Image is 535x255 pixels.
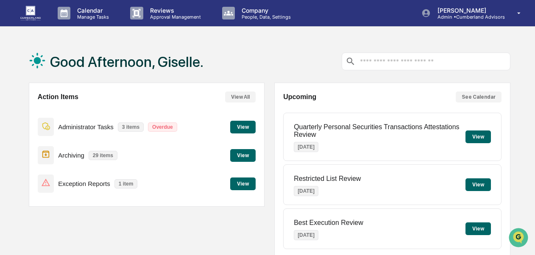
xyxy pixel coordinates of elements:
[58,103,109,118] a: 🗄️Attestations
[38,93,78,101] h2: Action Items
[294,186,318,196] p: [DATE]
[8,123,15,130] div: 🔎
[294,175,361,183] p: Restricted List Review
[294,123,465,139] p: Quarterly Personal Securities Transactions Attestations Review
[5,103,58,118] a: 🖐️Preclearance
[294,219,363,227] p: Best Execution Review
[230,149,256,162] button: View
[230,179,256,187] a: View
[456,91,502,103] button: See Calendar
[431,7,505,14] p: [PERSON_NAME]
[431,14,505,20] p: Admin • Cumberland Advisors
[89,151,117,160] p: 29 items
[61,107,68,114] div: 🗄️
[508,227,531,250] iframe: Open customer support
[148,122,177,132] p: Overdue
[70,7,113,14] p: Calendar
[70,14,113,20] p: Manage Tasks
[58,180,110,187] p: Exception Reports
[465,130,491,143] button: View
[29,64,139,73] div: Start new chat
[8,107,15,114] div: 🖐️
[144,67,154,77] button: Start new chat
[235,7,295,14] p: Company
[143,7,205,14] p: Reviews
[143,14,205,20] p: Approval Management
[20,6,41,20] img: logo
[8,17,154,31] p: How can we help?
[50,53,203,70] h1: Good Afternoon, Giselle.
[235,14,295,20] p: People, Data, Settings
[17,122,53,131] span: Data Lookup
[230,122,256,130] a: View
[8,64,24,80] img: 1746055101610-c473b297-6a78-478c-a979-82029cc54cd1
[17,106,55,115] span: Preclearance
[84,143,103,150] span: Pylon
[294,142,318,152] p: [DATE]
[294,230,318,240] p: [DATE]
[283,93,316,101] h2: Upcoming
[70,106,105,115] span: Attestations
[230,121,256,133] button: View
[465,222,491,235] button: View
[230,177,256,190] button: View
[58,123,114,130] p: Administrator Tasks
[230,151,256,159] a: View
[5,119,57,134] a: 🔎Data Lookup
[118,122,144,132] p: 3 items
[114,179,138,188] p: 1 item
[225,91,256,103] button: View All
[465,178,491,191] button: View
[60,143,103,150] a: Powered byPylon
[29,73,107,80] div: We're available if you need us!
[58,152,84,159] p: Archiving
